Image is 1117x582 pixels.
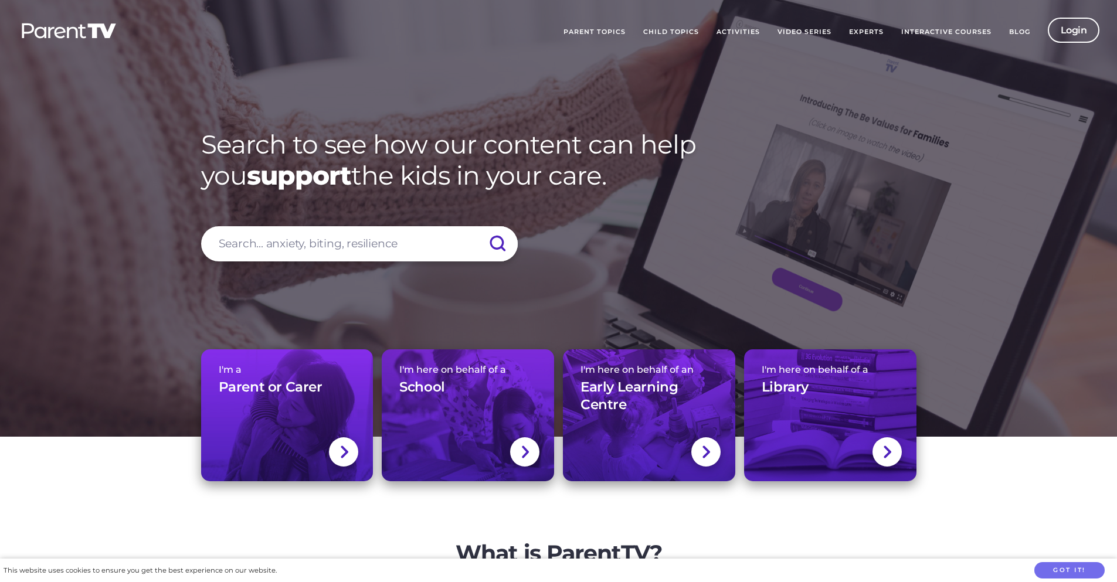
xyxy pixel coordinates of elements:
a: Experts [840,18,892,47]
img: svg+xml;base64,PHN2ZyBlbmFibGUtYmFja2dyb3VuZD0ibmV3IDAgMCAxNC44IDI1LjciIHZpZXdCb3g9IjAgMCAxNC44ID... [521,444,529,460]
span: I'm a [219,364,356,375]
strong: support [247,159,351,191]
button: Got it! [1034,562,1105,579]
span: I'm here on behalf of a [762,364,899,375]
img: parenttv-logo-white.4c85aaf.svg [21,22,117,39]
h3: Library [762,379,809,396]
a: Parent Topics [555,18,634,47]
a: I'm here on behalf of aLibrary [744,349,916,481]
input: Submit [477,226,518,261]
a: I'm aParent or Carer [201,349,374,481]
img: svg+xml;base64,PHN2ZyBlbmFibGUtYmFja2dyb3VuZD0ibmV3IDAgMCAxNC44IDI1LjciIHZpZXdCb3g9IjAgMCAxNC44ID... [701,444,710,460]
a: I'm here on behalf of aSchool [382,349,554,481]
a: Video Series [769,18,840,47]
a: Interactive Courses [892,18,1000,47]
h3: School [399,379,445,396]
a: I'm here on behalf of anEarly Learning Centre [563,349,735,481]
input: Search... anxiety, biting, resilience [201,226,518,261]
h2: What is ParentTV? [339,540,779,567]
a: Activities [708,18,769,47]
span: I'm here on behalf of an [580,364,718,375]
img: svg+xml;base64,PHN2ZyBlbmFibGUtYmFja2dyb3VuZD0ibmV3IDAgMCAxNC44IDI1LjciIHZpZXdCb3g9IjAgMCAxNC44ID... [339,444,348,460]
h3: Early Learning Centre [580,379,718,414]
a: Blog [1000,18,1039,47]
a: Login [1048,18,1100,43]
span: I'm here on behalf of a [399,364,537,375]
img: svg+xml;base64,PHN2ZyBlbmFibGUtYmFja2dyb3VuZD0ibmV3IDAgMCAxNC44IDI1LjciIHZpZXdCb3g9IjAgMCAxNC44ID... [882,444,891,460]
h1: Search to see how our content can help you the kids in your care. [201,129,916,191]
h3: Parent or Carer [219,379,322,396]
div: This website uses cookies to ensure you get the best experience on our website. [4,564,277,577]
a: Child Topics [634,18,708,47]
